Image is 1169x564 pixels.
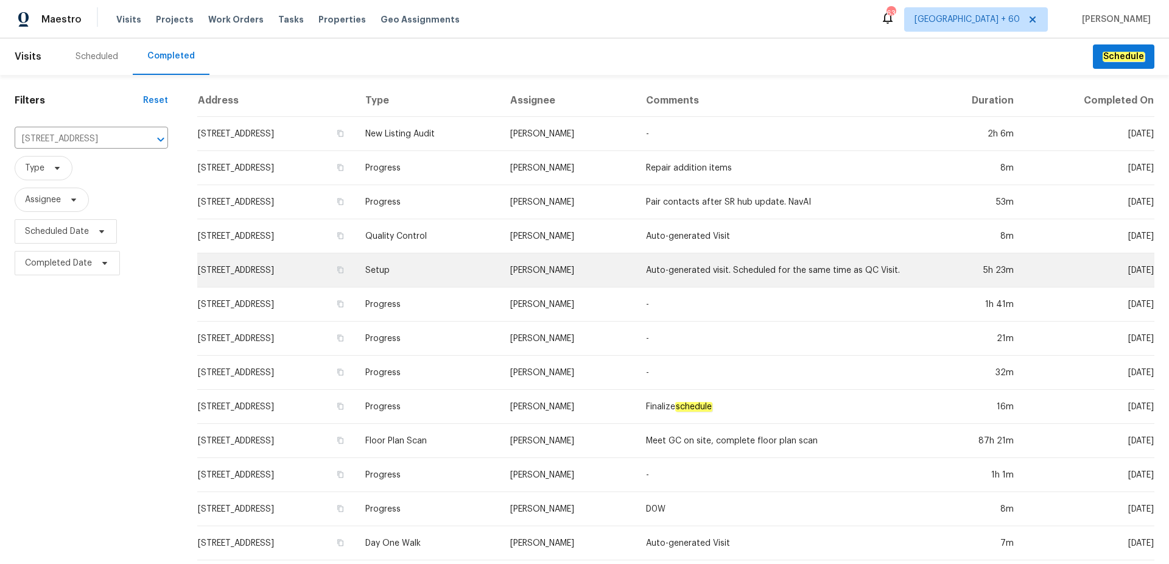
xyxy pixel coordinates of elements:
[924,253,1023,287] td: 5h 23m
[152,131,169,148] button: Open
[197,151,356,185] td: [STREET_ADDRESS]
[208,13,264,26] span: Work Orders
[335,367,346,378] button: Copy Address
[1023,458,1154,492] td: [DATE]
[356,219,500,253] td: Quality Control
[143,94,168,107] div: Reset
[500,287,636,322] td: [PERSON_NAME]
[335,264,346,275] button: Copy Address
[335,435,346,446] button: Copy Address
[636,424,924,458] td: Meet GC on site, complete floor plan scan
[636,253,924,287] td: Auto-generated visit. Scheduled for the same time as QC Visit.
[25,162,44,174] span: Type
[1023,253,1154,287] td: [DATE]
[500,356,636,390] td: [PERSON_NAME]
[924,185,1023,219] td: 53m
[500,492,636,526] td: [PERSON_NAME]
[197,526,356,560] td: [STREET_ADDRESS]
[356,458,500,492] td: Progress
[335,469,346,480] button: Copy Address
[197,117,356,151] td: [STREET_ADDRESS]
[197,492,356,526] td: [STREET_ADDRESS]
[636,356,924,390] td: -
[1077,13,1151,26] span: [PERSON_NAME]
[356,424,500,458] td: Floor Plan Scan
[335,503,346,514] button: Copy Address
[924,526,1023,560] td: 7m
[1023,390,1154,424] td: [DATE]
[381,13,460,26] span: Geo Assignments
[197,287,356,322] td: [STREET_ADDRESS]
[886,7,895,19] div: 638
[1023,356,1154,390] td: [DATE]
[500,253,636,287] td: [PERSON_NAME]
[636,287,924,322] td: -
[500,85,636,117] th: Assignee
[914,13,1020,26] span: [GEOGRAPHIC_DATA] + 60
[147,50,195,62] div: Completed
[1023,85,1154,117] th: Completed On
[1023,424,1154,458] td: [DATE]
[335,196,346,207] button: Copy Address
[924,492,1023,526] td: 8m
[356,117,500,151] td: New Listing Audit
[335,298,346,309] button: Copy Address
[15,130,134,149] input: Search for an address...
[924,322,1023,356] td: 21m
[924,85,1023,117] th: Duration
[500,185,636,219] td: [PERSON_NAME]
[335,230,346,241] button: Copy Address
[15,94,143,107] h1: Filters
[500,424,636,458] td: [PERSON_NAME]
[335,128,346,139] button: Copy Address
[356,85,500,117] th: Type
[197,458,356,492] td: [STREET_ADDRESS]
[924,424,1023,458] td: 87h 21m
[335,333,346,344] button: Copy Address
[924,219,1023,253] td: 8m
[278,15,304,24] span: Tasks
[1023,185,1154,219] td: [DATE]
[356,356,500,390] td: Progress
[636,85,924,117] th: Comments
[924,151,1023,185] td: 8m
[500,390,636,424] td: [PERSON_NAME]
[636,458,924,492] td: -
[500,151,636,185] td: [PERSON_NAME]
[197,390,356,424] td: [STREET_ADDRESS]
[500,117,636,151] td: [PERSON_NAME]
[197,185,356,219] td: [STREET_ADDRESS]
[924,458,1023,492] td: 1h 1m
[41,13,82,26] span: Maestro
[356,287,500,322] td: Progress
[636,526,924,560] td: Auto-generated Visit
[356,151,500,185] td: Progress
[197,424,356,458] td: [STREET_ADDRESS]
[1023,287,1154,322] td: [DATE]
[197,253,356,287] td: [STREET_ADDRESS]
[156,13,194,26] span: Projects
[356,322,500,356] td: Progress
[924,390,1023,424] td: 16m
[1023,526,1154,560] td: [DATE]
[197,219,356,253] td: [STREET_ADDRESS]
[500,526,636,560] td: [PERSON_NAME]
[636,390,924,424] td: Finalize
[1103,52,1145,62] em: Schedule
[636,219,924,253] td: Auto-generated Visit
[25,225,89,238] span: Scheduled Date
[500,322,636,356] td: [PERSON_NAME]
[335,401,346,412] button: Copy Address
[356,390,500,424] td: Progress
[636,492,924,526] td: D0W
[116,13,141,26] span: Visits
[356,526,500,560] td: Day One Walk
[75,51,118,63] div: Scheduled
[1023,492,1154,526] td: [DATE]
[924,356,1023,390] td: 32m
[636,117,924,151] td: -
[197,322,356,356] td: [STREET_ADDRESS]
[356,185,500,219] td: Progress
[25,194,61,206] span: Assignee
[197,356,356,390] td: [STREET_ADDRESS]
